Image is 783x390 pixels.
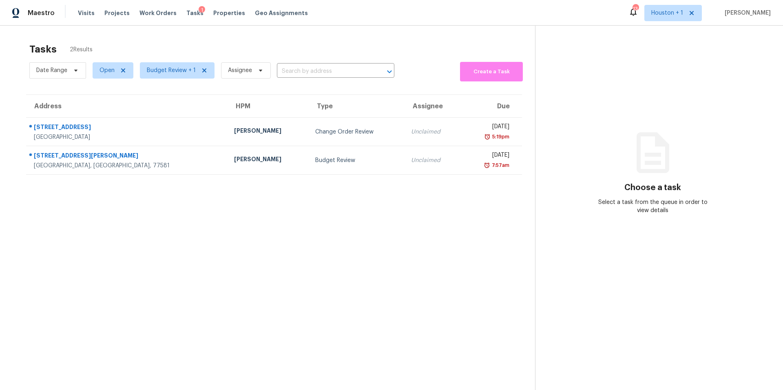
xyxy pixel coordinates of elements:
div: [DATE] [468,123,509,133]
div: 13 [633,5,638,13]
th: HPM [228,95,309,118]
div: 7:57am [490,161,509,169]
span: Work Orders [139,9,177,17]
th: Type [309,95,405,118]
span: [PERSON_NAME] [721,9,771,17]
div: Unclaimed [411,128,455,136]
span: Tasks [186,10,203,16]
div: [PERSON_NAME] [234,155,302,165]
th: Due [462,95,522,118]
span: Open [100,66,115,74]
div: [PERSON_NAME] [234,127,302,137]
button: Create a Task [460,62,523,81]
span: Properties [213,9,245,17]
div: Select a task from the queue in order to view details [594,198,712,215]
div: 1 [199,6,205,14]
div: [STREET_ADDRESS][PERSON_NAME] [34,151,221,162]
img: Overdue Alarm Icon [484,161,490,169]
th: Address [26,95,228,118]
span: Maestro [28,9,55,17]
div: [GEOGRAPHIC_DATA], [GEOGRAPHIC_DATA], 77581 [34,162,221,170]
button: Open [384,66,395,77]
div: Budget Review [315,156,398,164]
span: Budget Review + 1 [147,66,196,74]
div: Change Order Review [315,128,398,136]
input: Search by address [277,65,372,78]
h2: Tasks [29,45,57,53]
span: Geo Assignments [255,9,308,17]
div: [DATE] [468,151,509,161]
span: Houston + 1 [651,9,683,17]
div: Unclaimed [411,156,455,164]
div: [GEOGRAPHIC_DATA] [34,133,221,141]
th: Assignee [405,95,462,118]
span: Create a Task [464,67,519,77]
span: 2 Results [70,46,93,54]
span: Visits [78,9,95,17]
h3: Choose a task [624,184,681,192]
span: Date Range [36,66,67,74]
div: 5:19pm [491,133,509,141]
div: [STREET_ADDRESS] [34,123,221,133]
span: Assignee [228,66,252,74]
img: Overdue Alarm Icon [484,133,491,141]
span: Projects [104,9,130,17]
